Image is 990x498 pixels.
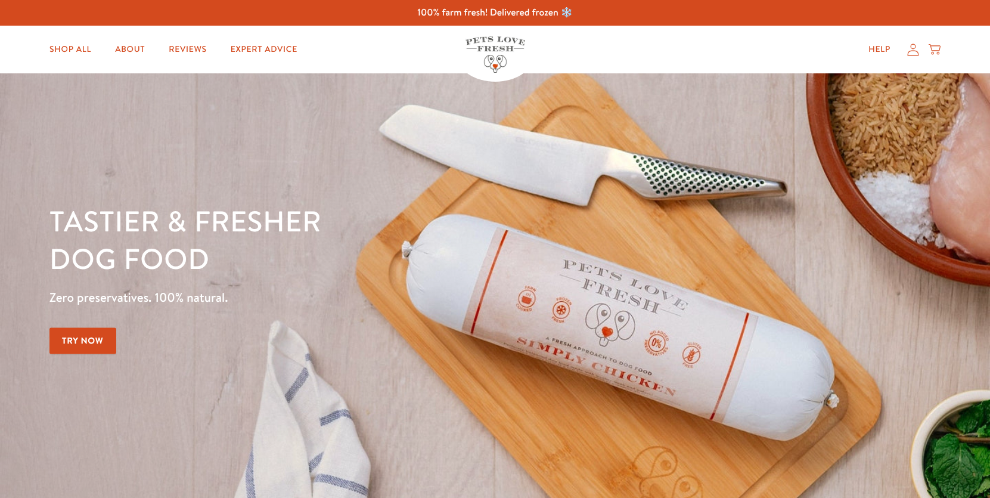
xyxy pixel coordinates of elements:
a: Reviews [159,38,216,61]
a: About [105,38,154,61]
a: Try Now [49,327,116,354]
a: Help [859,38,900,61]
img: Pets Love Fresh [465,36,525,73]
a: Shop All [40,38,101,61]
h1: Tastier & fresher dog food [49,203,644,278]
p: Zero preservatives. 100% natural. [49,287,644,308]
a: Expert Advice [221,38,307,61]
